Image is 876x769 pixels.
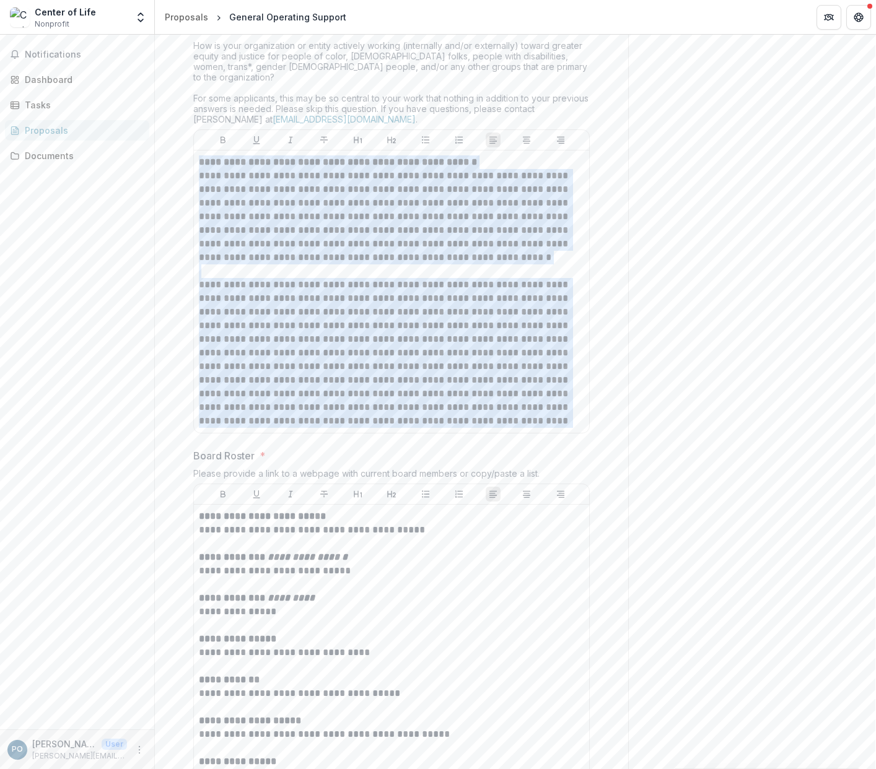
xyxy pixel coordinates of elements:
p: Board Roster [193,448,255,463]
button: More [132,742,147,757]
div: Proposals [165,11,208,24]
div: Center of Life [35,6,96,19]
a: Documents [5,146,149,166]
button: Align Center [519,487,534,502]
button: Bullet List [418,133,433,147]
button: Align Left [486,133,501,147]
img: Center of Life [10,7,30,27]
div: Dashboard [25,73,139,86]
span: Notifications [25,50,144,60]
button: Align Left [486,487,501,502]
button: Heading 1 [351,487,366,502]
div: Documents [25,149,139,162]
p: User [102,739,127,750]
button: Heading 1 [351,133,366,147]
button: Partners [817,5,841,30]
button: Align Center [519,133,534,147]
button: Heading 2 [384,133,399,147]
a: Proposals [160,8,213,26]
div: Proposals [25,124,139,137]
button: Underline [249,133,264,147]
button: Bullet List [418,487,433,502]
button: Strike [317,133,331,147]
button: Ordered List [452,133,466,147]
button: Align Right [553,133,568,147]
div: General Operating Support [229,11,346,24]
span: Nonprofit [35,19,69,30]
a: Tasks [5,95,149,115]
div: Please provide a link to a webpage with current board members or copy/paste a list. [193,468,590,484]
nav: breadcrumb [160,8,351,26]
a: [EMAIL_ADDRESS][DOMAIN_NAME] [273,114,416,124]
div: How is your organization or entity actively working (internally and/or externally) toward greater... [193,40,590,129]
a: Dashboard [5,69,149,90]
a: Proposals [5,120,149,141]
button: Open entity switcher [132,5,149,30]
button: Strike [317,487,331,502]
button: Italicize [283,487,298,502]
button: Italicize [283,133,298,147]
p: [PERSON_NAME] [32,737,97,750]
button: Ordered List [452,487,466,502]
div: Tasks [25,98,139,111]
button: Bold [216,487,230,502]
button: Heading 2 [384,487,399,502]
button: Notifications [5,45,149,64]
p: [PERSON_NAME][EMAIL_ADDRESS][PERSON_NAME][DOMAIN_NAME] [32,750,127,762]
button: Align Right [553,487,568,502]
button: Underline [249,487,264,502]
button: Get Help [846,5,871,30]
div: Patrick Ohrman [12,745,23,754]
button: Bold [216,133,230,147]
